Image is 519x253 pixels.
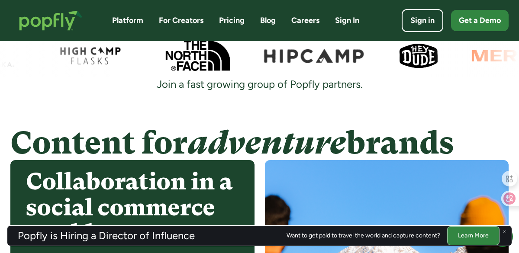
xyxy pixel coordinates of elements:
a: Sign in [402,9,443,32]
a: Platform [112,15,143,26]
a: Get a Demo [451,10,509,31]
a: Sign In [335,15,359,26]
a: For Creators [159,15,203,26]
h4: Content for brands [10,126,509,160]
div: Get a Demo [459,15,501,26]
h4: Collaboration in a social commerce world. [26,169,239,246]
a: Blog [260,15,276,26]
div: Join a fast growing group of Popfly partners. [146,77,373,91]
div: Want to get paid to travel the world and capture content? [287,232,440,239]
em: adventure [187,125,346,161]
a: Pricing [219,15,245,26]
h3: Popfly is Hiring a Director of Influence [18,231,195,241]
a: Learn More [447,226,500,245]
a: home [10,2,91,39]
a: Careers [291,15,319,26]
div: Sign in [410,15,435,26]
